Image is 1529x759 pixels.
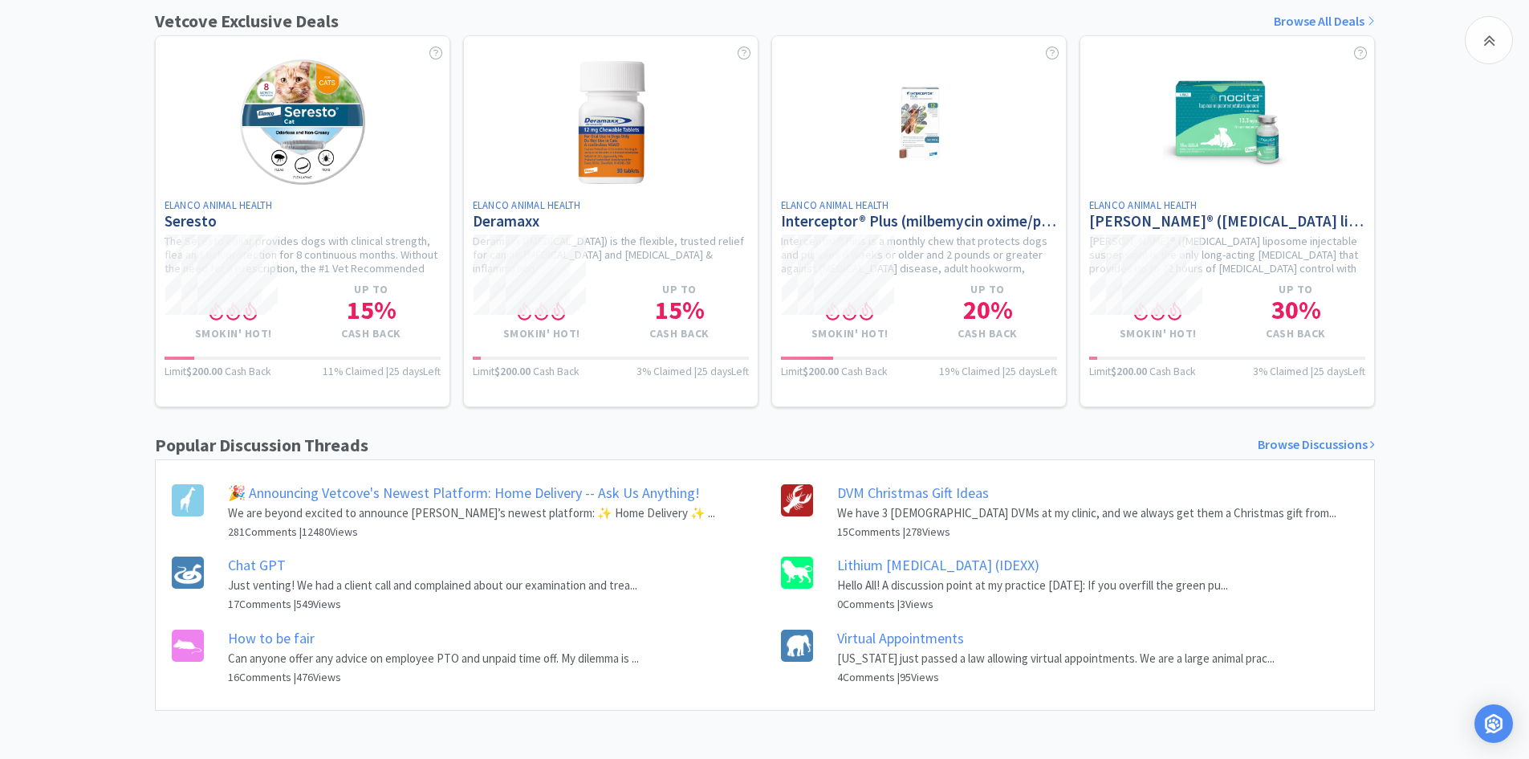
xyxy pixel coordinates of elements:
[837,629,964,647] a: Virtual Appointments
[228,649,639,668] p: Can anyone offer any advice on employee PTO and unpaid time off. My dilemma is ...
[837,595,1228,613] h6: 0 Comments | 3 Views
[155,7,339,35] h1: Vetcove Exclusive Deals
[919,297,1057,323] h1: 20 %
[1227,327,1365,341] h4: Cash Back
[228,523,715,541] h6: 281 Comments | 12480 Views
[473,327,611,341] h4: Smokin' Hot!
[228,484,700,502] a: 🎉 Announcing Vetcove's Newest Platform: Home Delivery -- Ask Us Anything!
[155,431,368,459] h1: Popular Discussion Threads
[1080,35,1375,406] a: Elanco Animal Health[PERSON_NAME]® ([MEDICAL_DATA] liposome injectable suspension)[PERSON_NAME]® ...
[228,576,637,595] p: Just venting! We had a client call and complained about our examination and trea...
[837,484,989,502] a: DVM Christmas Gift Ideas
[155,35,450,406] a: Elanco Animal HealthSerestoThe Seresto collar provides dogs with clinical strength, flea and tick...
[303,327,441,341] h4: Cash Back
[919,327,1057,341] h4: Cash Back
[165,327,303,341] h4: Smokin' Hot!
[837,504,1336,523] p: We have 3 [DEMOGRAPHIC_DATA] DVMs at my clinic, and we always get them a Christmas gift from...
[837,556,1039,574] a: Lithium [MEDICAL_DATA] (IDEXX)
[228,668,639,686] h6: 16 Comments | 476 Views
[1227,297,1365,323] h1: 30 %
[919,283,1057,296] h4: Up to
[228,556,286,574] a: Chat GPT
[611,297,749,323] h1: 15 %
[781,327,919,341] h4: Smokin' Hot!
[611,327,749,341] h4: Cash Back
[303,283,441,296] h4: Up to
[837,576,1228,595] p: Hello All! A discussion point at my practice [DATE]: If you overfill the green pu...
[837,668,1275,686] h6: 4 Comments | 95 Views
[611,283,749,296] h4: Up to
[1274,11,1375,32] a: Browse All Deals
[837,523,1336,541] h6: 15 Comments | 278 Views
[463,35,758,406] a: Elanco Animal HealthDeramaxxDeramaxx ([MEDICAL_DATA]) is the flexible, trusted relief for canine ...
[1089,327,1227,341] h4: Smokin' Hot!
[771,35,1067,406] a: Elanco Animal HealthInterceptor® Plus (milbemycin oxime/praziquantel)Interceptor® Plus is a month...
[1474,704,1513,743] div: Open Intercom Messenger
[228,504,715,523] p: We are beyond excited to announce [PERSON_NAME]’s newest platform: ✨ Home Delivery ✨ ...
[837,649,1275,668] p: [US_STATE] just passed a law allowing virtual appointments. We are a large animal prac...
[1258,435,1375,455] a: Browse Discussions
[228,629,315,647] a: How to be fair
[1227,283,1365,296] h4: Up to
[228,595,637,613] h6: 17 Comments | 549 Views
[303,297,441,323] h1: 15 %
